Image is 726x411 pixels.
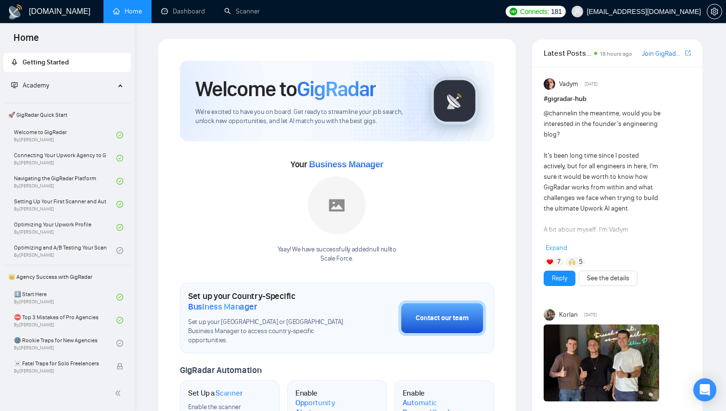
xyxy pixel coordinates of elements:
[188,318,350,345] span: Set up your [GEOGRAPHIC_DATA] or [GEOGRAPHIC_DATA] Business Manager to access country-specific op...
[116,201,123,208] span: check-circle
[14,333,116,354] a: 🌚 Rookie Traps for New AgenciesBy[PERSON_NAME]
[14,171,116,192] a: Navigating the GigRadar PlatformBy[PERSON_NAME]
[161,7,205,15] a: dashboardDashboard
[559,79,578,89] span: Vadym
[4,267,130,286] span: 👑 Agency Success with GigRadar
[574,8,581,15] span: user
[297,76,376,102] span: GigRadar
[552,273,567,284] a: Reply
[544,109,572,117] span: @channel
[14,217,116,238] a: Optimizing Your Upwork ProfileBy[PERSON_NAME]
[180,365,261,375] span: GigRadar Automation
[116,132,123,138] span: check-circle
[547,259,553,265] img: ❤️
[569,259,575,265] img: 🙌
[308,176,366,234] img: placeholder.png
[116,294,123,300] span: check-circle
[585,80,598,88] span: [DATE]
[14,286,116,308] a: 1️⃣ Start HereBy[PERSON_NAME]
[14,240,116,261] a: Optimizing and A/B Testing Your Scanner for Better ResultsBy[PERSON_NAME]
[8,4,23,20] img: logo
[544,271,575,286] button: Reply
[559,310,578,320] span: Korlan
[546,244,567,252] span: Expand
[587,273,629,284] a: See the details
[579,271,637,286] button: See the details
[520,6,549,17] span: Connects:
[14,368,106,374] span: By [PERSON_NAME]
[544,309,555,321] img: Korlan
[116,178,123,185] span: check-circle
[416,313,469,324] div: Contact our team
[278,254,396,263] p: Scale Force .
[3,53,131,72] li: Getting Started
[544,324,659,401] img: F09K6TKUH8F-1760013141754.jpg
[685,49,691,57] span: export
[600,50,632,57] span: 18 hours ago
[642,49,683,59] a: Join GigRadar Slack Community
[116,224,123,231] span: check-circle
[188,388,242,398] h1: Set Up a
[278,245,396,263] div: Yaay! We have successfully added null null to
[224,7,260,15] a: searchScanner
[14,148,116,169] a: Connecting Your Upwork Agency to GigRadarBy[PERSON_NAME]
[685,49,691,58] a: export
[693,378,716,401] div: Open Intercom Messenger
[11,59,18,65] span: rocket
[544,78,555,90] img: Vadym
[551,6,561,17] span: 181
[557,257,560,267] span: 7
[509,8,517,15] img: upwork-logo.png
[195,76,376,102] h1: Welcome to
[14,310,116,331] a: ⛔ Top 3 Mistakes of Pro AgenciesBy[PERSON_NAME]
[707,4,722,19] button: setting
[116,247,123,254] span: check-circle
[544,47,591,59] span: Latest Posts from the GigRadar Community
[195,108,415,126] span: We're excited to have you on board. Get ready to streamline your job search, unlock new opportuni...
[113,7,142,15] a: homeHome
[584,311,597,319] span: [DATE]
[14,194,116,215] a: Setting Up Your First Scanner and Auto-BidderBy[PERSON_NAME]
[115,388,124,398] span: double-left
[544,94,691,104] h1: # gigradar-hub
[116,317,123,324] span: check-circle
[14,359,106,368] span: ☠️ Fatal Traps for Solo Freelancers
[14,125,116,146] a: Welcome to GigRadarBy[PERSON_NAME]
[23,81,49,89] span: Academy
[116,340,123,347] span: check-circle
[579,257,583,267] span: 5
[11,82,18,88] span: fund-projection-screen
[291,159,383,170] span: Your
[188,291,350,312] h1: Set up your Country-Specific
[6,31,47,51] span: Home
[188,301,257,312] span: Business Manager
[398,300,486,336] button: Contact our team
[116,363,123,370] span: lock
[216,388,242,398] span: Scanner
[431,77,479,125] img: gigradar-logo.png
[116,155,123,162] span: check-circle
[11,81,49,89] span: Academy
[309,160,383,169] span: Business Manager
[707,8,722,15] a: setting
[23,58,69,66] span: Getting Started
[4,105,130,125] span: 🚀 GigRadar Quick Start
